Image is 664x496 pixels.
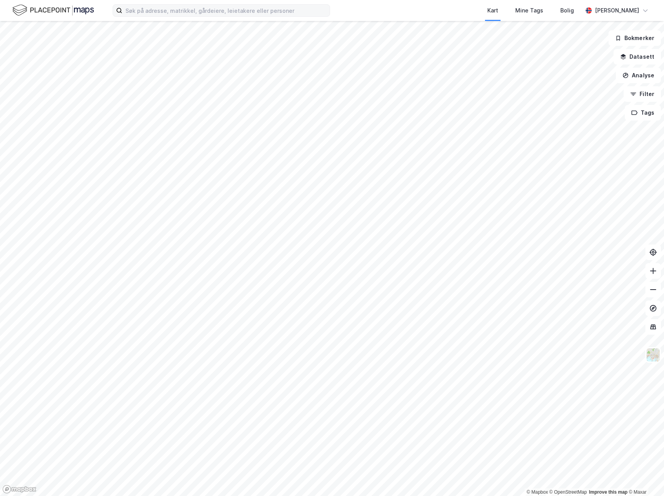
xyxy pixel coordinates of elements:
[560,6,574,15] div: Bolig
[122,5,330,16] input: Søk på adresse, matrikkel, gårdeiere, leietakere eller personer
[589,489,627,495] a: Improve this map
[625,105,661,121] button: Tags
[2,485,37,494] a: Mapbox homepage
[515,6,543,15] div: Mine Tags
[625,459,664,496] iframe: Chat Widget
[12,3,94,17] img: logo.f888ab2527a4732fd821a326f86c7f29.svg
[616,68,661,83] button: Analyse
[614,49,661,65] button: Datasett
[527,489,548,495] a: Mapbox
[646,348,661,362] img: Z
[487,6,498,15] div: Kart
[624,86,661,102] button: Filter
[595,6,639,15] div: [PERSON_NAME]
[608,30,661,46] button: Bokmerker
[549,489,587,495] a: OpenStreetMap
